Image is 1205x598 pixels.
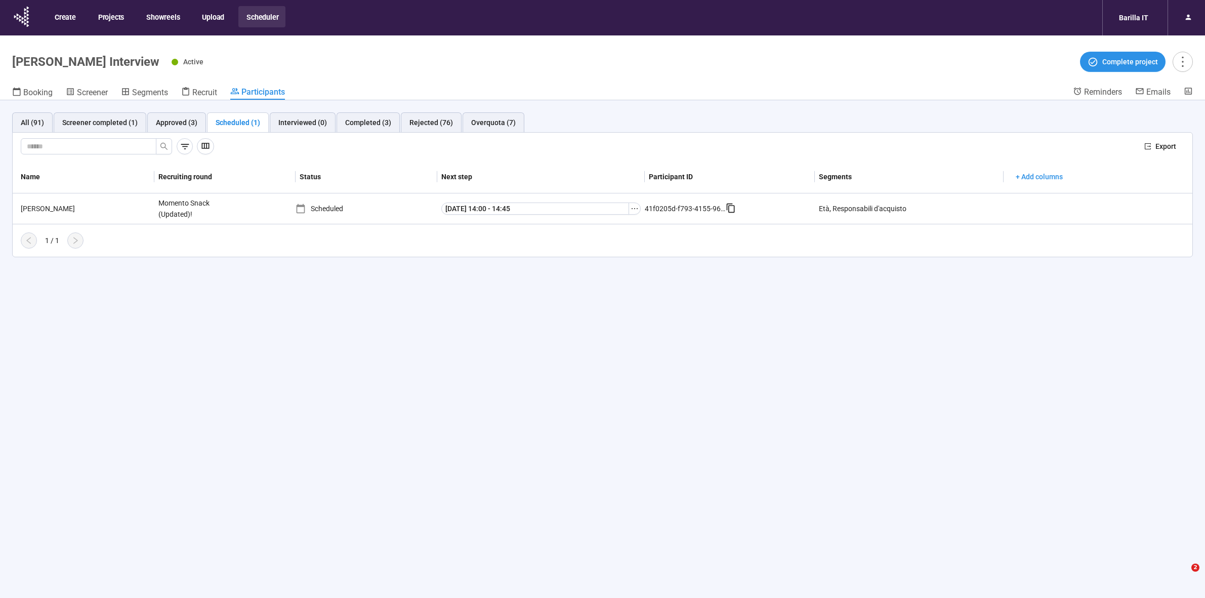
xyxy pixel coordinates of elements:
span: Booking [23,88,53,97]
th: Segments [815,161,1004,193]
button: Complete project [1080,52,1166,72]
span: Active [183,58,203,66]
button: search [156,138,172,154]
th: Participant ID [645,161,815,193]
button: Projects [90,6,131,27]
span: left [25,236,33,245]
span: Reminders [1084,87,1122,97]
span: [DATE] 14:00 - 14:45 [445,203,510,214]
div: All (91) [21,117,44,128]
iframe: Intercom live chat [1171,564,1195,588]
span: Screener [77,88,108,97]
span: Segments [132,88,168,97]
div: Momento Snack (Updated)! [154,193,230,224]
th: Name [13,161,154,193]
h1: [PERSON_NAME] Interview [12,55,159,69]
button: Showreels [138,6,187,27]
span: search [160,142,168,150]
a: Booking [12,87,53,100]
div: Interviewed (0) [278,117,327,128]
a: Emails [1135,87,1171,99]
span: right [71,236,79,245]
div: Età, Responsabili d'acquisto [819,203,906,214]
a: Screener [66,87,108,100]
button: Create [47,6,83,27]
span: export [1144,143,1151,150]
span: + Add columns [1016,171,1063,182]
button: more [1173,52,1193,72]
a: Recruit [181,87,217,100]
button: right [67,232,84,249]
div: Completed (3) [345,117,391,128]
div: Rejected (76) [409,117,453,128]
button: exportExport [1136,138,1184,154]
button: left [21,232,37,249]
th: Recruiting round [154,161,296,193]
span: Complete project [1102,56,1158,67]
button: Upload [194,6,231,27]
a: Participants [230,87,285,100]
span: more [1176,55,1189,68]
th: Status [296,161,437,193]
div: Barilla IT [1113,8,1154,27]
div: Approved (3) [156,117,197,128]
div: 41f0205d-f793-4155-966e-84f237ac0f1c [645,203,726,214]
div: 1 / 1 [45,235,59,246]
span: Participants [241,87,285,97]
th: Next step [437,161,645,193]
button: Scheduler [238,6,285,27]
button: [DATE] 14:00 - 14:45 [441,203,629,215]
span: Export [1155,141,1176,152]
span: ellipsis [631,205,639,213]
div: Screener completed (1) [62,117,138,128]
span: Recruit [192,88,217,97]
div: Overquota (7) [471,117,516,128]
a: Segments [121,87,168,100]
div: Scheduled [296,203,437,214]
span: 2 [1191,564,1199,572]
span: Emails [1146,87,1171,97]
button: ellipsis [629,203,641,215]
div: Scheduled (1) [216,117,260,128]
div: [PERSON_NAME] [17,203,154,214]
button: + Add columns [1008,169,1071,185]
a: Reminders [1073,87,1122,99]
